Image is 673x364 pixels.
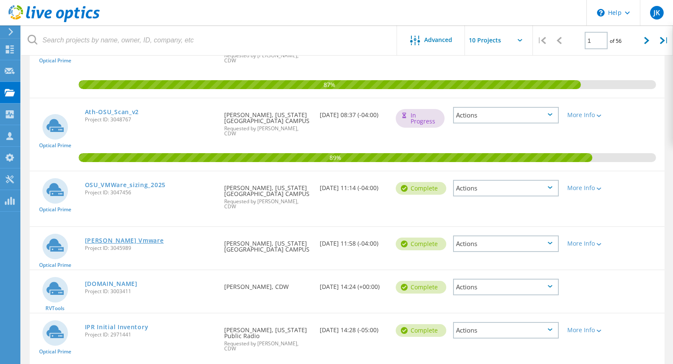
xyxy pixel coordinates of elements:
div: [DATE] 11:58 (-04:00) [315,227,391,255]
span: RVTools [45,306,65,311]
span: Optical Prime [39,143,71,148]
div: [DATE] 14:24 (+00:00) [315,270,391,298]
a: Ath-OSU_Scan_v2 [85,109,139,115]
div: | [533,25,550,56]
div: [PERSON_NAME], [US_STATE] Public Radio [220,314,315,360]
div: Actions [453,279,559,295]
div: More Info [567,327,610,333]
span: Optical Prime [39,207,71,212]
div: [PERSON_NAME], [US_STATE][GEOGRAPHIC_DATA] CAMPUS [220,98,315,145]
div: | [656,25,673,56]
a: OSU_VMWare_sizing_2025 [85,182,166,188]
div: Actions [453,107,559,123]
a: Live Optics Dashboard [8,18,100,24]
div: [PERSON_NAME], [US_STATE][GEOGRAPHIC_DATA] CAMPUS [220,227,315,261]
div: Actions [453,235,559,252]
div: Complete [396,182,446,195]
span: Project ID: 3045989 [85,246,216,251]
span: Project ID: 2971441 [85,332,216,337]
div: Actions [453,180,559,196]
span: JK [653,9,660,16]
div: [PERSON_NAME], CDW [220,270,315,298]
div: Complete [396,238,446,250]
span: Requested by [PERSON_NAME], CDW [224,199,311,209]
svg: \n [597,9,605,17]
div: In Progress [396,109,445,128]
div: [DATE] 08:37 (-04:00) [315,98,391,126]
span: of 56 [610,37,622,45]
span: Requested by [PERSON_NAME], CDW [224,341,311,351]
span: Optical Prime [39,349,71,354]
span: Requested by [PERSON_NAME], CDW [224,53,311,63]
a: IPR Initial Inventory [85,324,149,330]
div: More Info [567,185,610,191]
span: Optical Prime [39,58,71,63]
div: [PERSON_NAME], [US_STATE][GEOGRAPHIC_DATA] CAMPUS [220,171,315,218]
div: [DATE] 11:14 (-04:00) [315,171,391,199]
a: [PERSON_NAME] Vmware [85,238,164,244]
div: More Info [567,241,610,246]
span: Project ID: 3047456 [85,190,216,195]
div: Complete [396,324,446,337]
span: Optical Prime [39,263,71,268]
span: Advanced [424,37,452,43]
div: More Info [567,112,610,118]
input: Search projects by name, owner, ID, company, etc [21,25,397,55]
div: [DATE] 14:28 (-05:00) [315,314,391,342]
span: Requested by [PERSON_NAME], CDW [224,126,311,136]
span: 89% [79,153,593,161]
span: 87% [79,80,581,88]
div: Complete [396,281,446,294]
span: Project ID: 3048767 [85,117,216,122]
span: Project ID: 3003411 [85,289,216,294]
a: [DOMAIN_NAME] [85,281,138,287]
div: Actions [453,322,559,339]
